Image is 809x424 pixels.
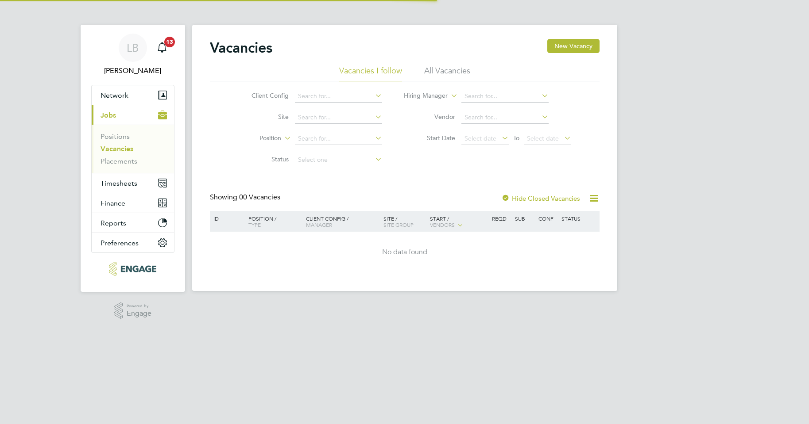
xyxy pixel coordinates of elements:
[101,199,125,207] span: Finance
[92,193,174,213] button: Finance
[295,154,382,166] input: Select one
[511,132,522,144] span: To
[238,113,289,121] label: Site
[404,113,455,121] label: Vendor
[248,221,261,228] span: Type
[559,211,598,226] div: Status
[164,37,175,47] span: 13
[210,193,282,202] div: Showing
[383,221,414,228] span: Site Group
[101,145,133,153] a: Vacancies
[428,211,490,233] div: Start /
[239,193,280,202] span: 00 Vacancies
[114,302,151,319] a: Powered byEngage
[242,211,304,232] div: Position /
[424,65,470,81] li: All Vacancies
[101,179,137,187] span: Timesheets
[490,211,513,226] div: Reqd
[464,134,496,142] span: Select date
[238,155,289,163] label: Status
[92,125,174,173] div: Jobs
[461,90,549,103] input: Search for...
[101,157,137,165] a: Placements
[397,92,448,100] label: Hiring Manager
[91,65,174,76] span: Laura Badcock
[101,239,139,247] span: Preferences
[211,211,242,226] div: ID
[295,111,382,124] input: Search for...
[92,85,174,105] button: Network
[527,134,559,142] span: Select date
[101,132,130,141] a: Positions
[461,111,549,124] input: Search for...
[513,211,536,226] div: Sub
[230,134,281,143] label: Position
[404,134,455,142] label: Start Date
[210,39,272,57] h2: Vacancies
[501,194,580,202] label: Hide Closed Vacancies
[238,92,289,99] label: Client Config
[430,221,455,228] span: Vendors
[306,221,332,228] span: Manager
[92,233,174,252] button: Preferences
[547,39,600,53] button: New Vacancy
[101,219,126,227] span: Reports
[536,211,559,226] div: Conf
[127,310,151,317] span: Engage
[92,105,174,125] button: Jobs
[101,91,128,99] span: Network
[339,65,402,81] li: Vacancies I follow
[91,34,174,76] a: LB[PERSON_NAME]
[295,90,382,103] input: Search for...
[92,213,174,233] button: Reports
[295,133,382,145] input: Search for...
[101,111,116,119] span: Jobs
[81,25,185,292] nav: Main navigation
[304,211,381,232] div: Client Config /
[92,173,174,193] button: Timesheets
[211,248,598,257] div: No data found
[127,42,139,53] span: LB
[91,262,174,276] a: Go to home page
[127,302,151,310] span: Powered by
[109,262,156,276] img: xede-logo-retina.png
[381,211,428,232] div: Site /
[153,34,171,62] a: 13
